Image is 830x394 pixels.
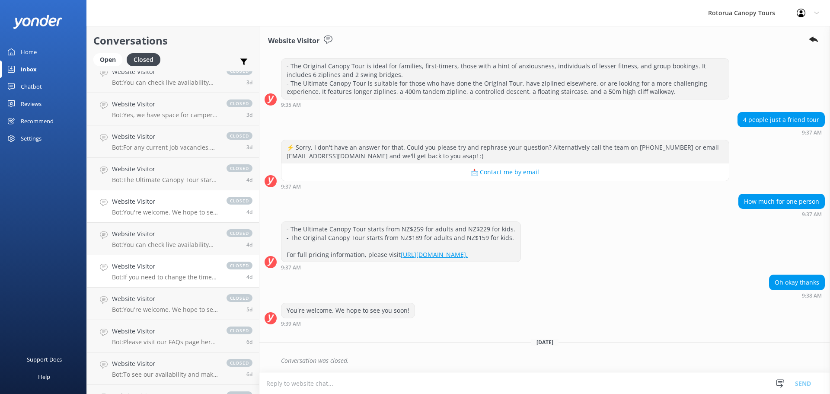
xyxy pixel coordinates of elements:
[87,125,259,158] a: Website VisitorBot:For any current job vacancies, please visit [URL][DOMAIN_NAME] :).closed3d
[21,112,54,130] div: Recommend
[112,338,218,346] p: Bot: Please visit our FAQs page here: [URL][DOMAIN_NAME].
[112,67,218,77] h4: Website Visitor
[38,368,50,385] div: Help
[227,229,252,237] span: closed
[93,53,122,66] div: Open
[246,144,252,151] span: Sep 06 2025 03:39pm (UTC +12:00) Pacific/Auckland
[21,43,37,61] div: Home
[112,327,218,336] h4: Website Visitor
[281,103,301,108] strong: 9:35 AM
[281,353,825,368] div: Conversation was closed.
[87,61,259,93] a: Website VisitorBot:You can check live availability and make a booking for the Original Canopy Tou...
[112,294,218,304] h4: Website Visitor
[281,320,415,327] div: Sep 06 2025 09:39am (UTC +12:00) Pacific/Auckland
[281,321,301,327] strong: 9:39 AM
[281,264,521,270] div: Sep 06 2025 09:37am (UTC +12:00) Pacific/Auckland
[739,194,824,209] div: How much for one person
[112,262,218,271] h4: Website Visitor
[227,164,252,172] span: closed
[27,351,62,368] div: Support Docs
[265,353,825,368] div: 2025-09-06T23:35:12.007
[112,99,218,109] h4: Website Visitor
[21,61,37,78] div: Inbox
[112,197,218,206] h4: Website Visitor
[246,241,252,248] span: Sep 06 2025 09:27am (UTC +12:00) Pacific/Auckland
[246,273,252,281] span: Sep 05 2025 01:21pm (UTC +12:00) Pacific/Auckland
[112,111,218,119] p: Bot: Yes, we have space for camper van parking at our base on [STREET_ADDRESS].
[21,130,41,147] div: Settings
[227,327,252,334] span: closed
[227,99,252,107] span: closed
[769,292,825,298] div: Sep 06 2025 09:38am (UTC +12:00) Pacific/Auckland
[21,78,42,95] div: Chatbot
[87,255,259,288] a: Website VisitorBot:If you need to change the time of your booking, please email [EMAIL_ADDRESS][D...
[246,338,252,346] span: Sep 04 2025 12:15pm (UTC +12:00) Pacific/Auckland
[93,32,252,49] h2: Conversations
[227,132,252,140] span: closed
[112,144,218,151] p: Bot: For any current job vacancies, please visit [URL][DOMAIN_NAME] :).
[246,306,252,313] span: Sep 05 2025 10:25am (UTC +12:00) Pacific/Auckland
[227,197,252,205] span: closed
[246,371,252,378] span: Sep 04 2025 07:02am (UTC +12:00) Pacific/Auckland
[112,273,218,281] p: Bot: If you need to change the time of your booking, please email [EMAIL_ADDRESS][DOMAIN_NAME] or...
[112,359,218,368] h4: Website Visitor
[127,53,160,66] div: Closed
[112,79,218,86] p: Bot: You can check live availability and make a booking for the Original Canopy Tour here: [URL][...
[738,112,824,127] div: 4 people just a friend tour
[112,241,218,249] p: Bot: You can check live availability and make a booking for the Original Canopy Tour here: [URL][...
[112,164,218,174] h4: Website Visitor
[112,176,218,184] p: Bot: The Ultimate Canopy Tour starts from NZ$229 for kids and NZ$259 for adults, with family pack...
[281,303,415,318] div: You're welcome. We hope to see you soon!
[802,293,822,298] strong: 9:38 AM
[112,208,218,216] p: Bot: You're welcome. We hope to see you soon!
[246,176,252,183] span: Sep 06 2025 10:12am (UTC +12:00) Pacific/Auckland
[281,163,729,181] button: 📩 Contact me by email
[112,306,218,314] p: Bot: You're welcome. We hope to see you soon!
[268,35,319,47] h3: Website Visitor
[87,352,259,385] a: Website VisitorBot:To see our availability and make a booking, please visit: [URL][DOMAIN_NAME].c...
[93,54,127,64] a: Open
[87,190,259,223] a: Website VisitorBot:You're welcome. We hope to see you soon!closed4d
[281,59,729,99] div: - The Original Canopy Tour is ideal for families, first-timers, those with a hint of anxiousness,...
[87,223,259,255] a: Website VisitorBot:You can check live availability and make a booking for the Original Canopy Tou...
[112,371,218,378] p: Bot: To see our availability and make a booking, please visit: [URL][DOMAIN_NAME].
[281,140,729,163] div: ⚡ Sorry, I don't have an answer for that. Could you please try and rephrase your question? Altern...
[87,93,259,125] a: Website VisitorBot:Yes, we have space for camper van parking at our base on [STREET_ADDRESS].clos...
[127,54,165,64] a: Closed
[246,79,252,86] span: Sep 07 2025 11:04am (UTC +12:00) Pacific/Auckland
[281,265,301,270] strong: 9:37 AM
[112,132,218,141] h4: Website Visitor
[227,294,252,302] span: closed
[21,95,41,112] div: Reviews
[738,211,825,217] div: Sep 06 2025 09:37am (UTC +12:00) Pacific/Auckland
[13,15,63,29] img: yonder-white-logo.png
[87,158,259,190] a: Website VisitorBot:The Ultimate Canopy Tour starts from NZ$229 for kids and NZ$259 for adults, wi...
[531,339,559,346] span: [DATE]
[227,262,252,269] span: closed
[227,359,252,367] span: closed
[112,229,218,239] h4: Website Visitor
[769,275,824,290] div: Oh okay thanks
[281,102,729,108] div: Sep 06 2025 09:35am (UTC +12:00) Pacific/Auckland
[401,250,468,259] a: [URL][DOMAIN_NAME].
[246,208,252,216] span: Sep 06 2025 09:38am (UTC +12:00) Pacific/Auckland
[737,129,825,135] div: Sep 06 2025 09:37am (UTC +12:00) Pacific/Auckland
[87,288,259,320] a: Website VisitorBot:You're welcome. We hope to see you soon!closed5d
[281,184,301,189] strong: 9:37 AM
[246,111,252,119] span: Sep 07 2025 09:31am (UTC +12:00) Pacific/Auckland
[87,320,259,352] a: Website VisitorBot:Please visit our FAQs page here: [URL][DOMAIN_NAME].closed6d
[802,130,822,135] strong: 9:37 AM
[802,212,822,217] strong: 9:37 AM
[281,183,729,189] div: Sep 06 2025 09:37am (UTC +12:00) Pacific/Auckland
[281,222,520,262] div: - The Ultimate Canopy Tour starts from NZ$259 for adults and NZ$229 for kids. - The Original Cano...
